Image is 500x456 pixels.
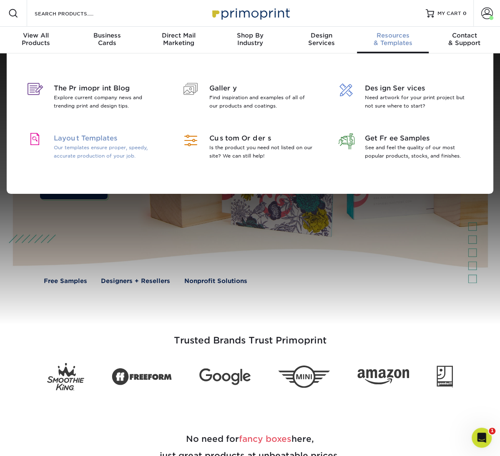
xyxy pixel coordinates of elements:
a: Custom Orders Is the product you need not listed on our site? We can still help! [178,123,322,173]
img: Primoprint [209,4,292,22]
div: Industry [214,32,286,47]
span: Business [71,32,143,39]
span: MY CART [437,10,461,17]
iframe: Intercom live chat [472,428,492,448]
a: The Primoprint Blog Explore current company news and trending print and design tips. [23,73,166,123]
span: Shop By [214,32,286,39]
span: The Primoprint Blog [54,83,158,93]
span: Contact [429,32,500,39]
span: Design Services [365,83,470,93]
p: Need artwork for your print project but not sure where to start? [365,93,470,110]
span: Get Free Samples [365,133,470,143]
img: Smoothie King [47,363,84,391]
input: SEARCH PRODUCTS..... [34,8,115,18]
div: & Support [429,32,500,47]
p: Is the product you need not listed on our site? We can still help! [209,143,314,160]
img: Mini [278,365,330,388]
p: Find inspiration and examples of all of our products and coatings. [209,93,314,110]
a: Get Free Samples See and feel the quality of our most popular products, stocks, and finishes. [334,123,477,173]
img: Freeform [112,363,172,390]
a: Shop ByIndustry [214,27,286,53]
p: See and feel the quality of our most popular products, stocks, and finishes. [365,143,470,160]
h3: Trusted Brands Trust Primoprint [6,315,494,356]
span: Gallery [209,83,314,93]
a: Resources& Templates [357,27,428,53]
img: Amazon [357,369,409,384]
span: Custom Orders [209,133,314,143]
a: DesignServices [286,27,357,53]
a: Contact& Support [429,27,500,53]
span: 1 [489,428,495,434]
p: Explore current company news and trending print and design tips. [54,93,158,110]
div: & Templates [357,32,428,47]
a: Design Services Need artwork for your print project but not sure where to start? [334,73,477,123]
span: Resources [357,32,428,39]
a: Gallery Find inspiration and examples of all of our products and coatings. [178,73,322,123]
p: Our templates ensure proper, speedy, accurate production of your job. [54,143,158,160]
div: Marketing [143,32,214,47]
span: Direct Mail [143,32,214,39]
a: Layout Templates Our templates ensure proper, speedy, accurate production of your job. [23,123,166,173]
span: fancy boxes [239,434,291,444]
span: Design [286,32,357,39]
div: Cards [71,32,143,47]
span: 0 [463,10,467,16]
img: Goodwill [437,366,453,388]
a: BusinessCards [71,27,143,53]
div: Services [286,32,357,47]
a: Direct MailMarketing [143,27,214,53]
img: Google [199,368,251,385]
span: Layout Templates [54,133,158,143]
